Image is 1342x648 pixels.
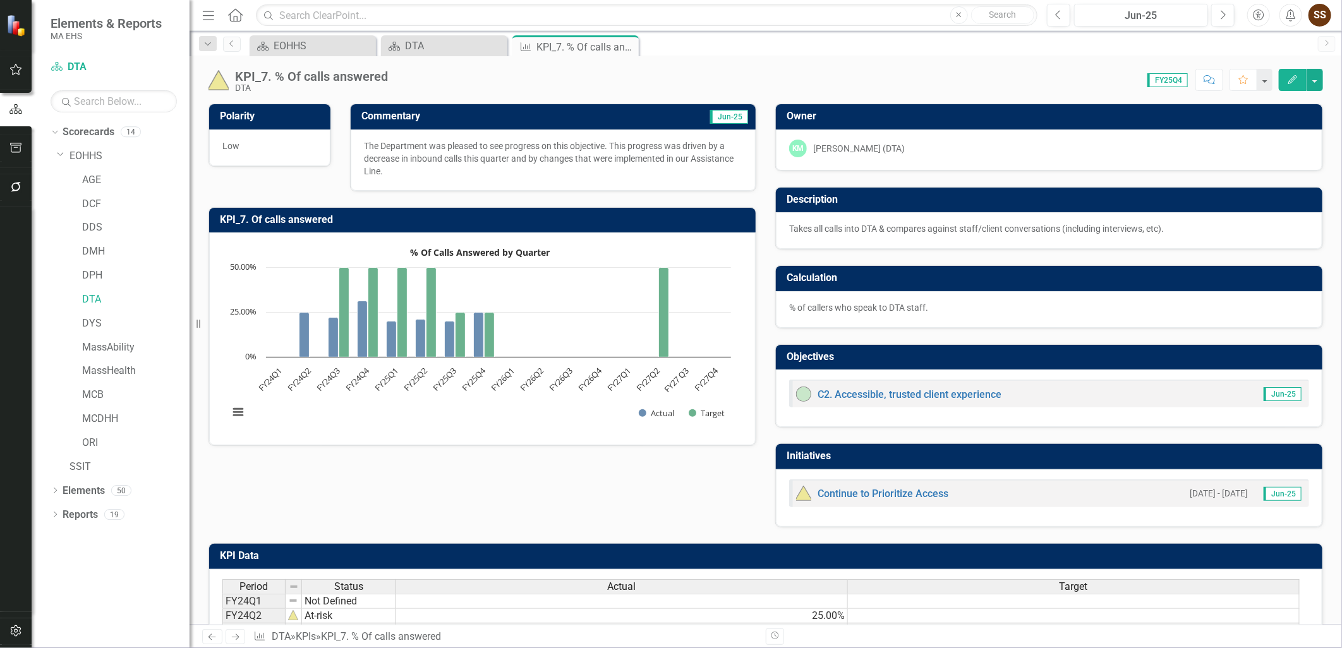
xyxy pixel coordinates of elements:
p: The Department was pleased to see progress on this objective. This progress was driven by a decre... [364,140,742,177]
a: DYS [82,316,190,331]
button: View chart menu, % Of Calls Answered by Quarter [229,404,247,421]
small: [DATE] - [DATE] [1190,488,1248,500]
div: Jun-25 [1079,8,1204,23]
text: FY25Q4 [459,365,488,393]
text: % Of Calls Answered by Quarter [411,246,551,258]
div: KPI_7. % Of calls answered [321,630,441,642]
text: FY27 Q3 [662,365,691,395]
img: 8DAGhfEEPCf229AAAAAElFTkSuQmCC [289,582,299,592]
span: Jun-25 [1264,387,1302,401]
text: FY26Q3 [547,365,575,393]
td: At-risk [302,609,396,623]
text: FY24Q4 [343,365,372,393]
a: Reports [63,508,98,522]
text: FY24Q2 [285,365,313,393]
text: FY27Q1 [605,365,633,393]
div: 19 [104,509,124,520]
img: At-risk [796,486,811,501]
small: MA EHS [51,31,162,41]
text: FY26Q2 [517,365,546,393]
path: FY24Q4, 31. Actual. [358,301,368,357]
span: Search [989,9,1016,20]
h3: KPI_7. Of calls answered [220,214,749,225]
img: At-risk [209,70,229,90]
a: MCB [82,388,190,402]
div: SS [1309,4,1331,27]
h3: Calculation [787,272,1316,284]
h3: Polarity [220,111,324,122]
path: FY25Q4, 25. Target. [485,313,495,357]
div: » » [253,630,756,644]
td: Not Defined [302,594,396,609]
a: MassHealth [82,364,190,378]
path: FY24Q3, 22. Actual. [329,318,339,357]
a: DDS [82,220,190,235]
h3: Objectives [787,351,1316,363]
a: DTA [272,630,291,642]
h3: KPI Data [220,550,1316,561]
button: Search [971,6,1034,24]
span: Jun-25 [1264,487,1302,501]
span: Target [1060,581,1088,592]
a: DTA [384,38,504,54]
text: 0% [245,351,257,362]
text: FY25Q1 [372,365,401,393]
img: 8DAGhfEEPCf229AAAAAElFTkSuQmCC [288,596,298,606]
h3: Initiatives [787,450,1316,462]
a: Elements [63,484,105,498]
input: Search Below... [51,90,177,112]
span: Status [334,581,363,592]
img: ClearPoint Strategy [6,15,28,37]
span: Actual [608,581,636,592]
td: At-risk [302,623,396,638]
img: On-track [796,387,811,402]
a: Continue to Prioritize Access [818,488,948,500]
path: FY25Q2, 50. Target. [426,268,437,357]
path: FY25Q3, 25. Target. [456,313,466,357]
div: EOHHS [274,38,373,54]
button: Show Actual [639,408,674,419]
path: FY25Q2, 21. Actual. [416,320,426,357]
text: 50.00% [230,261,257,272]
text: 25.00% [230,306,257,317]
text: Target [701,407,725,419]
span: FY25Q4 [1147,73,1188,87]
input: Search ClearPoint... [256,4,1037,27]
path: FY25Q3, 20. Actual. [445,321,455,357]
a: DMH [82,244,190,259]
a: DTA [51,60,177,75]
td: 25.00% [396,609,848,623]
a: C2. Accessible, trusted client experience [818,388,1001,400]
div: DTA [405,38,504,54]
span: Jun-25 [710,110,748,124]
img: scjav2o1lq9WVJSsPACPtRjTYziQaFwB539rLabf52GF502sg1daiu0V1E30NtgHyKoN3kFdZc1Bb6WusoWVfwHTiViwlOWyL... [288,610,298,620]
path: FY25Q1, 20. Actual. [387,321,397,357]
text: FY24Q1 [256,365,284,393]
text: FY25Q3 [430,365,459,393]
span: Period [240,581,269,592]
div: KPI_7. % Of calls answered [536,39,636,55]
a: ORI [82,436,190,450]
td: FY24Q1 [222,594,286,609]
svg: Interactive chart [222,243,737,432]
div: 14 [121,127,141,138]
a: DPH [82,268,190,283]
td: 22.00% [396,623,848,638]
a: EOHHS [253,38,373,54]
text: FY26Q4 [576,365,604,393]
h3: Commentary [361,111,594,122]
path: FY24Q4, 50. Target. [368,268,378,357]
a: KPIs [296,630,316,642]
path: FY24Q3, 50. Target. [339,268,349,357]
path: FY24Q2, 25. Actual. [299,313,310,357]
div: 50 [111,485,131,496]
text: FY27Q4 [692,365,720,393]
td: FY24Q2 [222,609,286,623]
td: 50.00% [848,623,1300,638]
h3: Owner [787,111,1316,122]
button: Show Target [689,408,725,419]
div: KPI_7. % Of calls answered [235,69,388,83]
text: FY25Q2 [401,365,430,393]
div: % Of Calls Answered by Quarter. Highcharts interactive chart. [222,243,742,432]
h3: Description [787,194,1316,205]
